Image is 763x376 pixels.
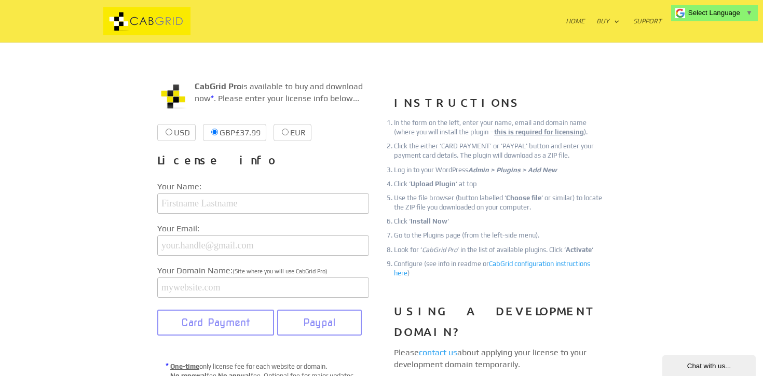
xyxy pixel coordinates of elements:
[170,363,199,370] u: One-time
[566,246,592,254] strong: Activate
[394,193,606,212] li: Use the file browser (button labelled ‘ ‘ or similar) to locate the ZIP file you downloaded on yo...
[746,9,753,17] span: ▼
[157,277,369,298] input: mywebsite.com
[468,166,557,174] em: Admin > Plugins > Add New
[274,124,311,141] label: EUR
[166,129,172,135] input: USD
[394,142,606,160] li: Click the either ‘CARD PAYMENT’ or 'PAYPAL' button and enter your payment card details. The plugi...
[157,193,369,214] input: Firstname Lastname
[157,180,369,193] label: Your Name:
[394,231,606,240] li: Go to the Plugins page (from the left-side menu).
[394,259,606,278] li: Configure (see info in readme or )
[422,246,457,254] em: CabGrid Pro
[506,194,541,202] strong: Choose file
[157,264,369,277] label: Your Domain Name:
[662,353,758,376] iframe: chat widget
[394,118,606,137] li: In the form on the left, enter your name, email and domain name (where you will install the plugi...
[157,310,274,336] button: Card Payment
[394,165,606,175] li: Log in to your WordPress
[394,347,606,370] p: Please about applying your license to your development domain temporarily.
[411,217,447,225] strong: Install Now
[235,128,261,137] span: £37.99
[103,7,190,36] img: CabGrid
[233,268,328,274] span: (Site where you will use CabGrid Pro)
[743,9,743,17] span: ​
[195,81,241,91] strong: CabGrid Pro
[394,260,590,277] a: CabGrid configuration instructions here
[157,124,196,141] label: USD
[157,81,369,113] p: is available to buy and download now . Please enter your license info below...
[282,129,289,135] input: EUR
[157,81,188,112] img: CabGrid WordPress Plugin
[596,18,620,43] a: Buy
[157,222,369,235] label: Your Email:
[157,150,369,176] h3: License info
[277,310,362,336] button: Paypal
[211,129,218,135] input: GBP£37.99
[157,235,369,256] input: your.handle@gmail.com
[203,124,266,141] label: GBP
[394,92,606,118] h3: INSTRUCTIONS
[688,9,740,17] span: Select Language
[394,217,606,226] li: Click ‘ ‘
[494,128,584,136] u: this is required for licensing
[411,180,456,188] strong: Upload Plugin
[394,179,606,189] li: Click ‘ ‘ at top
[394,245,606,255] li: Look for ‘ ‘ in the list of available plugins. Click ‘ ‘
[419,347,457,357] a: contact us
[394,301,606,347] h3: USING A DEVELOPMENT DOMAIN?
[633,18,662,43] a: Support
[688,9,753,17] a: Select Language​
[566,18,585,43] a: Home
